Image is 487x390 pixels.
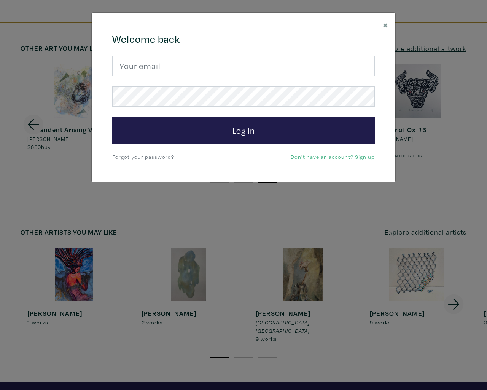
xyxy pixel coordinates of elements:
[112,33,375,45] h4: Welcome back
[383,18,388,31] span: ×
[112,56,375,76] input: Your email
[112,117,375,144] button: Log In
[112,153,174,160] a: Forgot your password?
[291,153,375,160] a: Don't have an account? Sign up
[376,13,395,37] button: Close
